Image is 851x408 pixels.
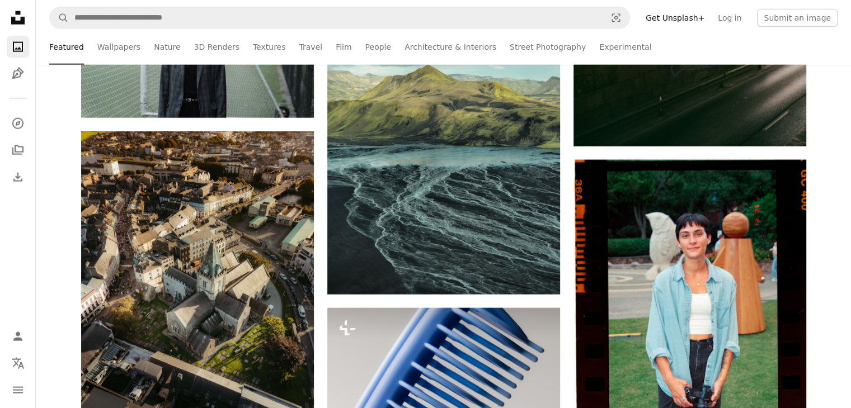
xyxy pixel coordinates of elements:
a: Travel [299,29,322,65]
button: Visual search [603,7,629,29]
a: Textures [253,29,286,65]
a: Log in / Sign up [7,325,29,348]
button: Submit an image [757,9,838,27]
a: Architecture & Interiors [405,29,496,65]
a: Home — Unsplash [7,7,29,31]
form: Find visuals sitewide [49,7,630,29]
a: A woman holds a camera in front of outdoor sculptures. [573,293,806,303]
button: Menu [7,379,29,401]
a: Nature [154,29,180,65]
a: Explore [7,112,29,135]
a: People [365,29,392,65]
a: Log in [711,9,748,27]
a: Photos [7,36,29,58]
button: Language [7,352,29,374]
a: Get Unsplash+ [639,9,711,27]
a: Wallpapers [97,29,140,65]
a: A close-up of a blue plastic comb [327,380,560,390]
a: Aerial view of a historic church and town buildings. [81,281,314,291]
a: Street Photography [510,29,586,65]
a: Download History [7,166,29,188]
a: 3D Renders [194,29,239,65]
a: Experimental [599,29,651,65]
button: Search Unsplash [50,7,69,29]
a: Film [336,29,351,65]
a: Illustrations [7,63,29,85]
a: Collections [7,139,29,162]
a: Green mountains overlook braided river delta [327,134,560,144]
